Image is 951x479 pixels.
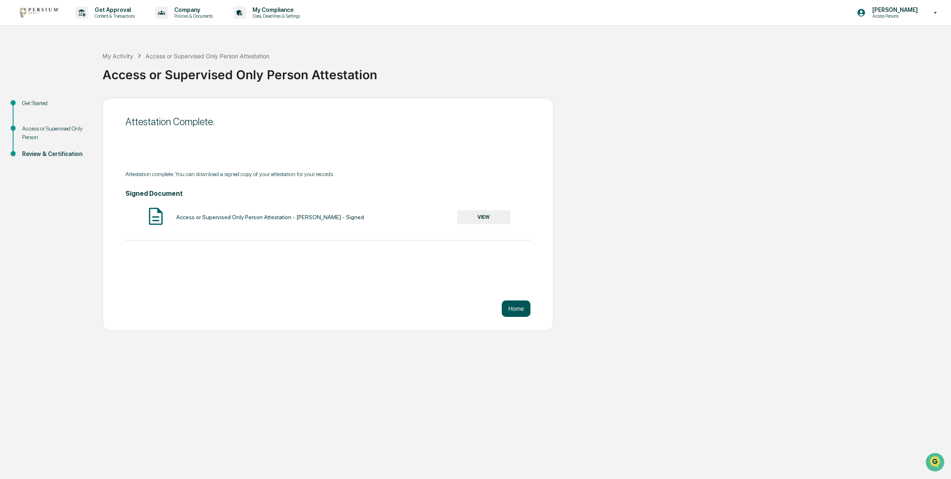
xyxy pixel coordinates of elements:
[246,13,304,19] p: Data, Deadlines & Settings
[5,100,56,115] a: 🖐️Preclearance
[457,210,510,224] button: VIEW
[168,7,217,13] p: Company
[82,139,99,145] span: Pylon
[246,7,304,13] p: My Compliance
[146,206,166,227] img: Document Icon
[139,65,149,75] button: Start new chat
[168,13,217,19] p: Policies & Documents
[125,171,530,177] div: Attestation complete. You can download a signed copy of your attestation for your records.
[146,53,269,60] div: Access or Supervised Only Person Attestation
[16,119,52,127] span: Data Lookup
[102,61,947,82] div: Access or Supervised Only Person Attestation
[8,63,23,78] img: 1746055101610-c473b297-6a78-478c-a979-82029cc54cd1
[88,13,139,19] p: Content & Transactions
[866,13,922,19] p: Access Persons
[22,150,89,158] div: Review & Certification
[8,120,15,126] div: 🔎
[8,17,149,30] p: How can we help?
[125,190,530,197] h4: Signed Document
[8,104,15,111] div: 🖐️
[22,124,89,142] div: Access or Supervised Only Person
[59,104,66,111] div: 🗄️
[502,300,530,317] button: Home
[28,71,104,78] div: We're available if you need us!
[102,53,133,60] div: My Activity
[68,103,102,112] span: Attestations
[176,214,364,220] div: Access or Supervised Only Person Attestation - [PERSON_NAME] - Signed
[925,452,947,474] iframe: Open customer support
[125,116,530,128] div: Attestation Complete.
[28,63,134,71] div: Start new chat
[16,103,53,112] span: Preclearance
[20,8,59,18] img: logo
[22,99,89,108] div: Get Started
[866,7,922,13] p: [PERSON_NAME]
[58,139,99,145] a: Powered byPylon
[5,116,55,131] a: 🔎Data Lookup
[88,7,139,13] p: Get Approval
[56,100,105,115] a: 🗄️Attestations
